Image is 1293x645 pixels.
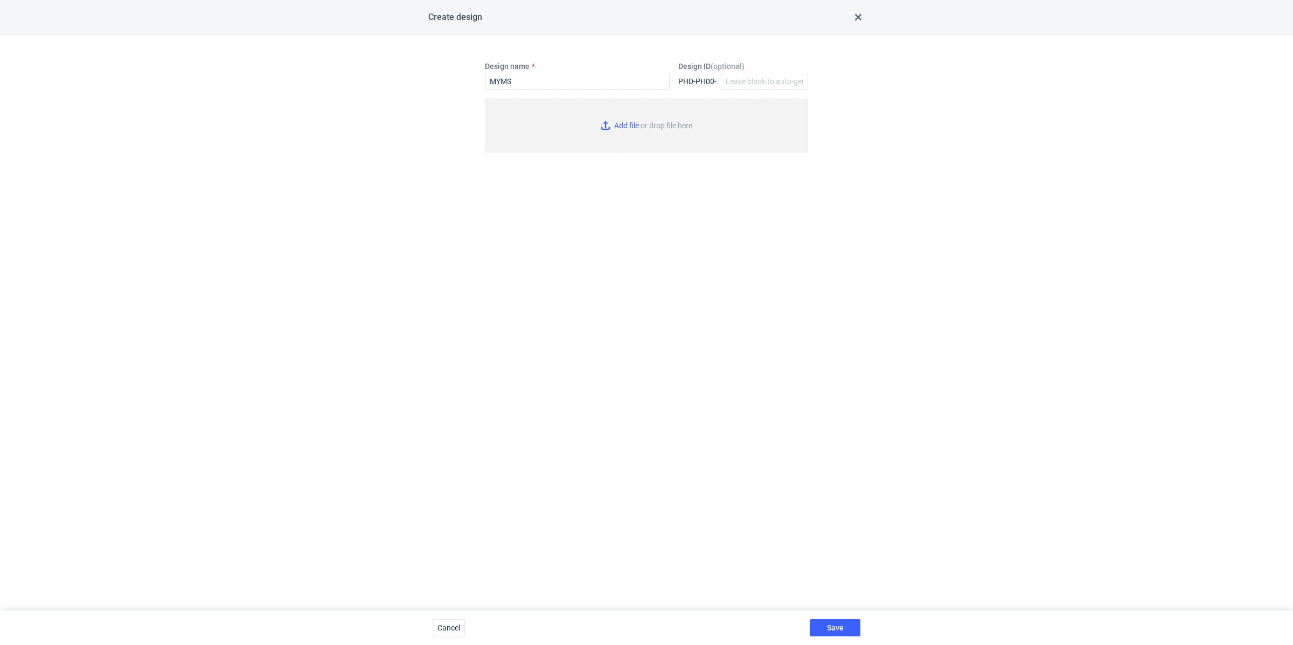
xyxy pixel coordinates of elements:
[485,61,530,72] label: Design name
[485,73,670,90] input: Type here...
[827,624,844,632] span: Save
[433,619,465,636] button: Cancel
[711,62,745,71] span: ( optional )
[678,61,745,72] label: Design ID
[437,624,460,632] span: Cancel
[721,73,808,90] input: Leave blank to auto-generate...
[810,619,860,636] button: Save
[678,76,717,87] div: PHD-PH00-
